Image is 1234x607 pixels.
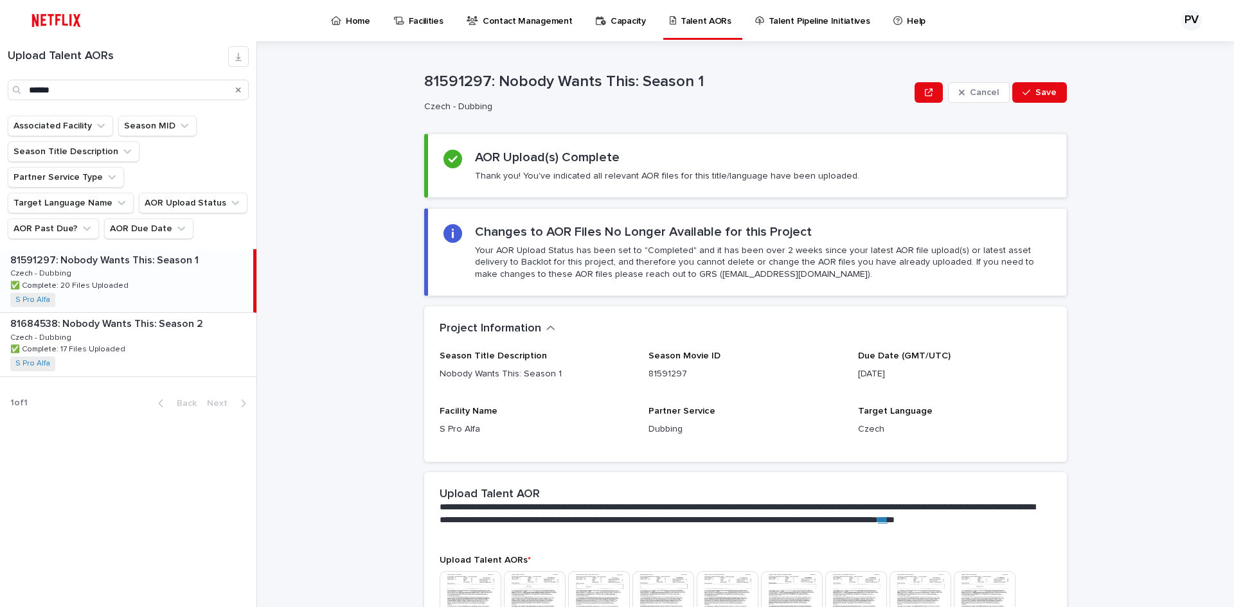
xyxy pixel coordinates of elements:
span: Target Language [858,407,933,416]
button: Save [1012,82,1067,103]
h1: Upload Talent AORs [8,49,228,64]
p: Nobody Wants This: Season 1 [440,367,633,381]
p: Czech - Dubbing [10,331,74,342]
p: Czech [858,423,1051,436]
p: S Pro Alfa [440,423,633,436]
div: PV [1181,10,1202,31]
button: Partner Service Type [8,167,124,188]
p: ✅ Complete: 20 Files Uploaded [10,279,131,290]
button: Associated Facility [8,116,113,136]
img: ifQbXi3ZQGMSEF7WDB7W [26,8,87,33]
span: Save [1035,88,1057,97]
p: 81684538: Nobody Wants This: Season 2 [10,315,206,330]
a: S Pro Alfa [15,295,50,304]
input: Search [8,80,249,100]
h2: AOR Upload(s) Complete [475,150,620,165]
p: 81591297: Nobody Wants This: Season 1 [10,252,201,267]
p: Thank you! You've indicated all relevant AOR files for this title/language have been uploaded. [475,170,859,182]
button: Back [148,398,202,409]
button: Project Information [440,322,555,336]
button: Season Title Description [8,141,139,162]
span: Back [169,399,197,408]
span: Cancel [970,88,999,97]
p: [DATE] [858,367,1051,381]
span: Season Title Description [440,351,547,360]
p: 81591297: Nobody Wants This: Season 1 [424,73,909,91]
button: AOR Due Date [104,218,193,239]
h2: Project Information [440,322,541,336]
p: Czech - Dubbing [10,267,74,278]
span: Due Date (GMT/UTC) [858,351,951,360]
h2: Upload Talent AOR [440,488,540,502]
button: Season MID [118,116,197,136]
p: Dubbing [648,423,842,436]
span: Facility Name [440,407,497,416]
span: Season Movie ID [648,351,720,360]
h2: Changes to AOR Files No Longer Available for this Project [475,224,812,240]
button: Cancel [948,82,1010,103]
a: S Pro Alfa [15,359,50,368]
p: ✅ Complete: 17 Files Uploaded [10,342,128,354]
p: 81591297 [648,367,842,381]
button: AOR Upload Status [139,193,247,213]
p: Czech - Dubbing [424,101,904,112]
span: Partner Service [648,407,715,416]
span: Next [207,399,235,408]
button: Target Language Name [8,193,134,213]
span: Upload Talent AORs [440,556,531,565]
p: Your AOR Upload Status has been set to "Completed" and it has been over 2 weeks since your latest... [475,245,1051,280]
button: Next [202,398,256,409]
button: AOR Past Due? [8,218,99,239]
